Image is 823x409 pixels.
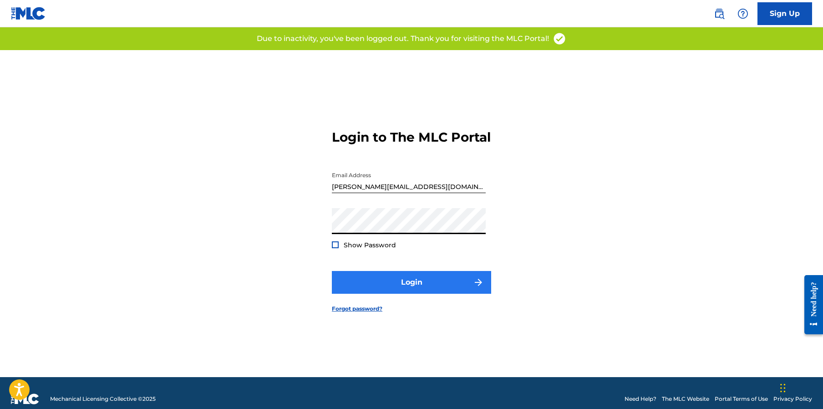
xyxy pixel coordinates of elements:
iframe: Resource Center [798,268,823,342]
span: Show Password [344,241,396,249]
a: Need Help? [625,395,656,403]
img: search [714,8,725,19]
a: Portal Terms of Use [715,395,768,403]
button: Login [332,271,491,294]
img: help [737,8,748,19]
img: access [553,32,566,46]
h3: Login to The MLC Portal [332,129,491,145]
a: The MLC Website [662,395,709,403]
img: logo [11,394,39,404]
div: Drag [780,374,786,402]
img: f7272a7cc735f4ea7f67.svg [473,277,484,288]
p: Due to inactivity, you've been logged out. Thank you for visiting the MLC Portal! [257,33,549,44]
a: Sign Up [757,2,812,25]
iframe: Chat Widget [777,365,823,409]
img: MLC Logo [11,7,46,20]
div: Help [734,5,752,23]
span: Mechanical Licensing Collective © 2025 [50,395,156,403]
a: Privacy Policy [773,395,812,403]
a: Forgot password? [332,305,382,313]
a: Public Search [710,5,728,23]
